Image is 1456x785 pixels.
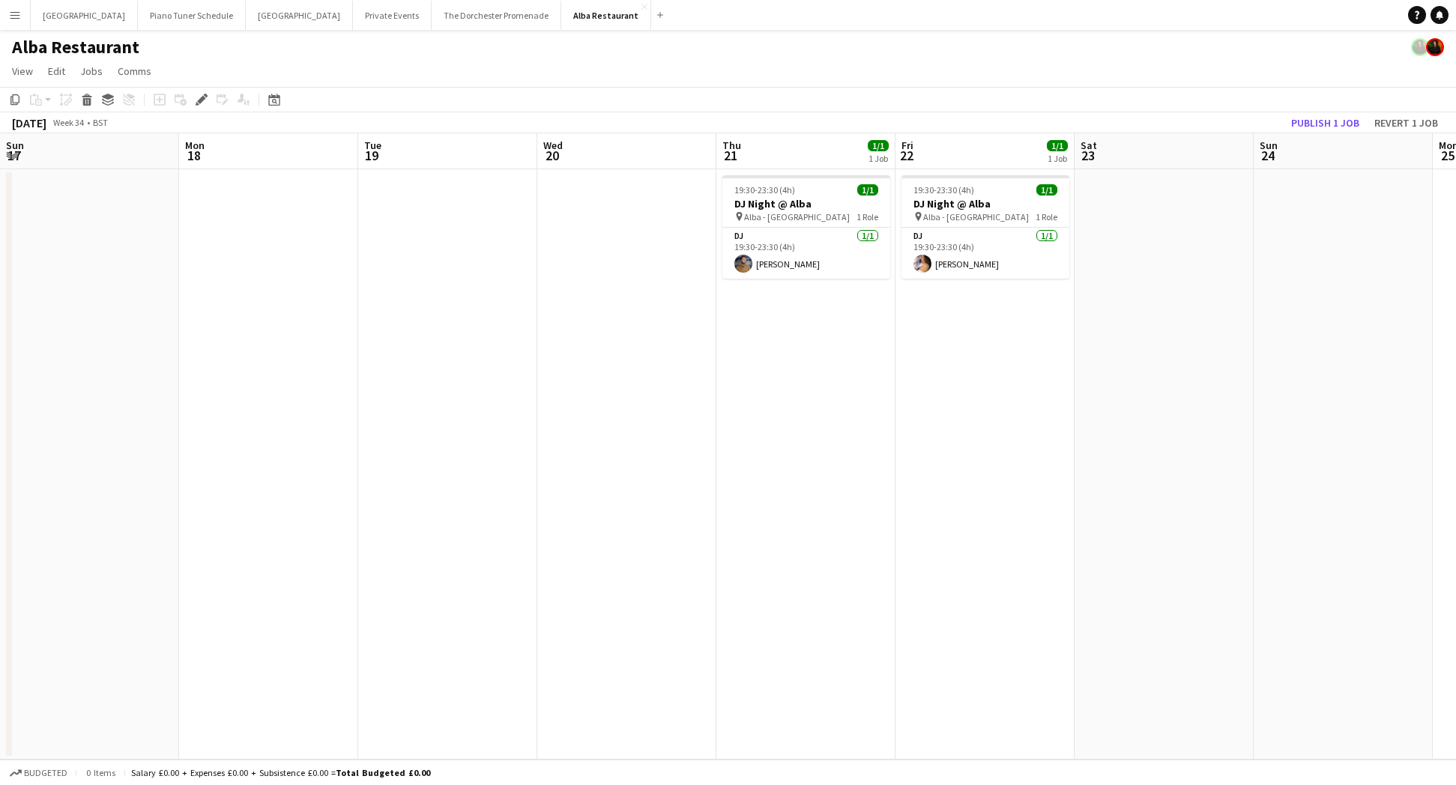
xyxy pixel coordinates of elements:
[561,1,651,30] button: Alba Restaurant
[42,61,71,81] a: Edit
[31,1,138,30] button: [GEOGRAPHIC_DATA]
[722,228,890,279] app-card-role: DJ1/119:30-23:30 (4h)[PERSON_NAME]
[131,767,430,778] div: Salary £0.00 + Expenses £0.00 + Subsistence £0.00 =
[336,767,430,778] span: Total Budgeted £0.00
[49,117,87,128] span: Week 34
[432,1,561,30] button: The Dorchester Promenade
[720,147,741,164] span: 21
[857,184,878,196] span: 1/1
[1411,38,1429,56] app-user-avatar: Celine Amara
[74,61,109,81] a: Jobs
[112,61,157,81] a: Comms
[722,197,890,210] h3: DJ Night @ Alba
[744,211,850,222] span: Alba - [GEOGRAPHIC_DATA]
[1036,211,1057,222] span: 1 Role
[4,147,24,164] span: 17
[12,36,139,58] h1: Alba Restaurant
[899,147,913,164] span: 22
[362,147,381,164] span: 19
[7,765,70,781] button: Budgeted
[857,211,878,222] span: 1 Role
[869,153,888,164] div: 1 Job
[246,1,353,30] button: [GEOGRAPHIC_DATA]
[1036,184,1057,196] span: 1/1
[1260,139,1278,152] span: Sun
[6,139,24,152] span: Sun
[1285,113,1365,133] button: Publish 1 job
[80,64,103,78] span: Jobs
[901,139,913,152] span: Fri
[185,139,205,152] span: Mon
[12,64,33,78] span: View
[868,140,889,151] span: 1/1
[1081,139,1097,152] span: Sat
[1047,140,1068,151] span: 1/1
[183,147,205,164] span: 18
[6,61,39,81] a: View
[1048,153,1067,164] div: 1 Job
[541,147,563,164] span: 20
[722,175,890,279] app-job-card: 19:30-23:30 (4h)1/1DJ Night @ Alba Alba - [GEOGRAPHIC_DATA]1 RoleDJ1/119:30-23:30 (4h)[PERSON_NAME]
[1257,147,1278,164] span: 24
[1368,113,1444,133] button: Revert 1 job
[118,64,151,78] span: Comms
[353,1,432,30] button: Private Events
[12,115,46,130] div: [DATE]
[1426,38,1444,56] app-user-avatar: Celine Amara
[1078,147,1097,164] span: 23
[901,197,1069,210] h3: DJ Night @ Alba
[24,768,67,778] span: Budgeted
[48,64,65,78] span: Edit
[901,175,1069,279] app-job-card: 19:30-23:30 (4h)1/1DJ Night @ Alba Alba - [GEOGRAPHIC_DATA]1 RoleDJ1/119:30-23:30 (4h)[PERSON_NAME]
[734,184,795,196] span: 19:30-23:30 (4h)
[93,117,108,128] div: BST
[82,767,118,778] span: 0 items
[138,1,246,30] button: Piano Tuner Schedule
[901,228,1069,279] app-card-role: DJ1/119:30-23:30 (4h)[PERSON_NAME]
[364,139,381,152] span: Tue
[722,139,741,152] span: Thu
[543,139,563,152] span: Wed
[913,184,974,196] span: 19:30-23:30 (4h)
[923,211,1029,222] span: Alba - [GEOGRAPHIC_DATA]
